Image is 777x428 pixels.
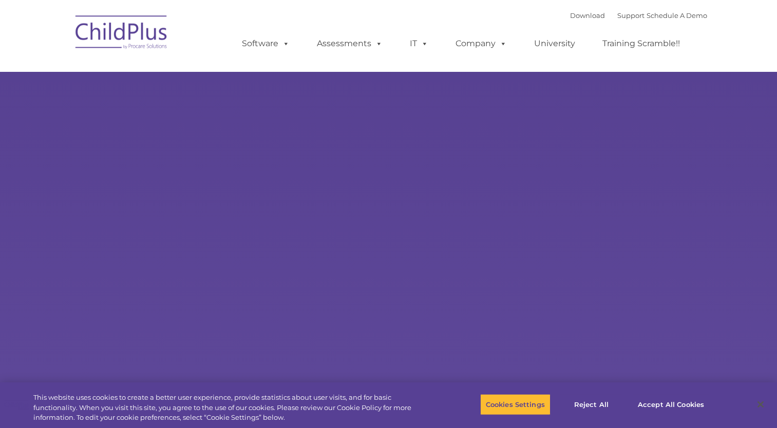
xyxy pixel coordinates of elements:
a: Software [232,33,300,54]
img: ChildPlus by Procare Solutions [70,8,173,60]
button: Reject All [559,394,623,415]
a: University [524,33,585,54]
a: Assessments [307,33,393,54]
a: Download [570,11,605,20]
a: Schedule A Demo [647,11,707,20]
font: | [570,11,707,20]
a: Company [445,33,517,54]
button: Cookies Settings [480,394,551,415]
button: Accept All Cookies [632,394,710,415]
a: Training Scramble!! [592,33,690,54]
div: This website uses cookies to create a better user experience, provide statistics about user visit... [33,393,427,423]
button: Close [749,393,772,416]
a: Support [617,11,645,20]
a: IT [400,33,439,54]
